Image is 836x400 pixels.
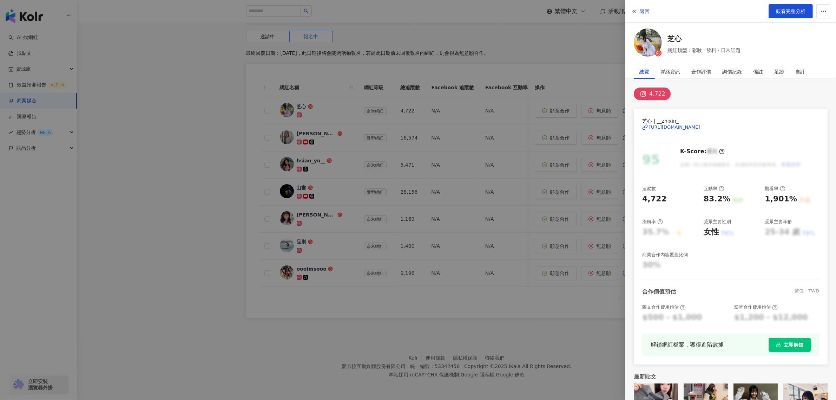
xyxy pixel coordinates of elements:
button: 立即解鎖 [769,338,811,352]
div: 最新貼文 [634,373,828,381]
div: 追蹤數 [642,186,656,192]
span: lock [776,342,781,347]
div: 4,722 [649,89,665,99]
span: 網紅類型：彩妝 · 飲料 · 日常話題 [667,46,741,54]
div: 詢價紀錄 [722,65,742,79]
div: 圖文合作費用預估 [642,304,686,310]
div: 聯絡資訊 [660,65,680,79]
div: 總覽 [639,65,649,79]
div: 83.2% [704,194,730,205]
div: 漲粉率 [642,219,663,225]
span: 芝心 | __zhixin_ [642,117,819,125]
a: KOL Avatar [634,28,662,59]
div: 幣值：TWD [795,288,819,296]
a: 觀看完整分析 [769,4,813,18]
div: K-Score : [680,148,725,155]
div: 合作價值預估 [642,288,676,296]
button: 4,722 [634,88,671,100]
div: 受眾主要性別 [704,219,731,225]
div: 解鎖網紅檔案，獲得進階數據 [651,340,724,349]
div: 受眾主要年齡 [765,219,792,225]
div: [URL][DOMAIN_NAME] [649,124,700,130]
div: 商業合作內容覆蓋比例 [642,252,688,258]
div: 女性 [704,227,719,238]
span: 返回 [640,8,650,14]
div: 觀看率 [765,186,785,192]
span: 觀看完整分析 [776,8,805,14]
div: 影音合作費用預估 [734,304,778,310]
div: 自訂 [795,65,805,79]
div: 互動率 [704,186,724,192]
a: 芝心 [667,34,741,44]
button: 返回 [631,4,650,18]
div: 4,722 [642,194,667,205]
div: 備註 [753,65,763,79]
a: [URL][DOMAIN_NAME] [642,124,819,130]
img: KOL Avatar [634,28,662,57]
div: 1,901% [765,194,797,205]
div: 合作評價 [691,65,711,79]
span: 立即解鎖 [784,342,803,348]
div: 足跡 [774,65,784,79]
